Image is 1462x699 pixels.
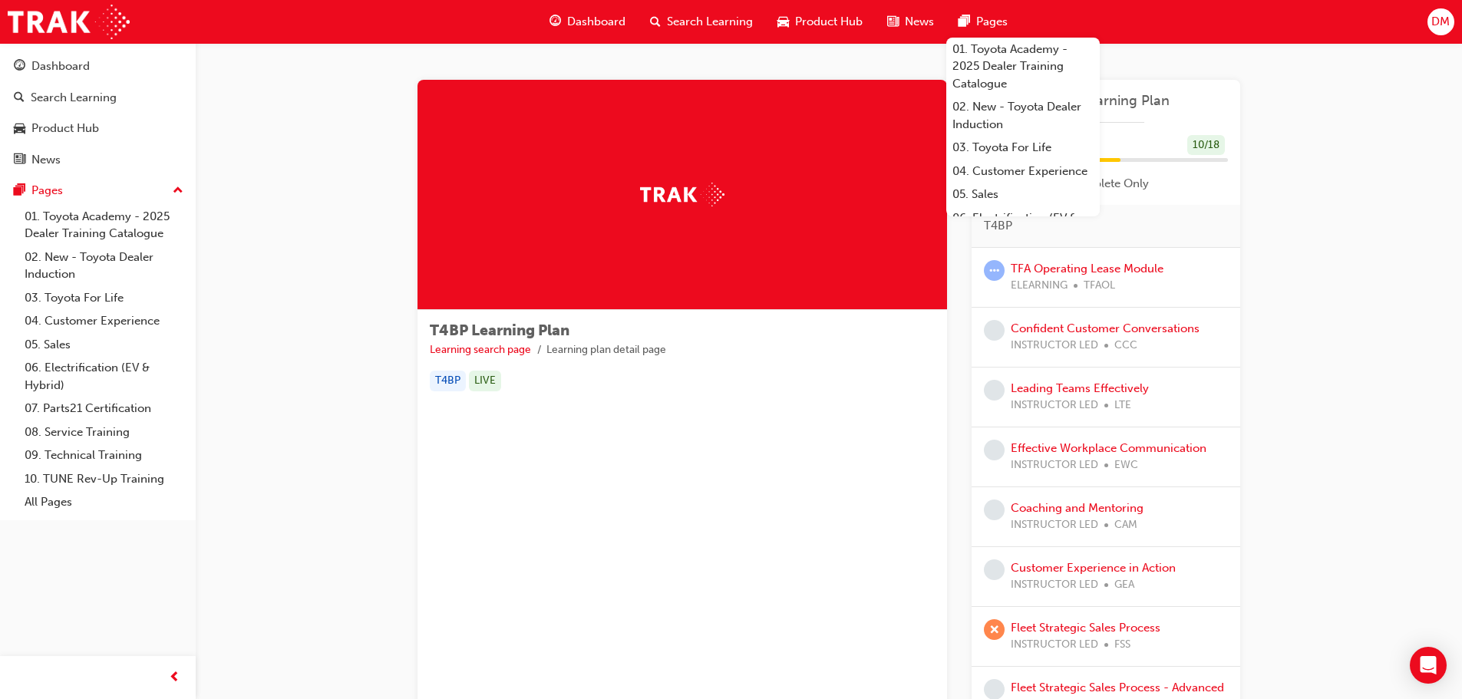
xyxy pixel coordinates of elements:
[946,95,1100,136] a: 02. New - Toyota Dealer Induction
[946,206,1100,247] a: 06. Electrification (EV & Hybrid)
[984,92,1228,110] a: T4BP Learning Plan
[1011,262,1163,275] a: TFA Operating Lease Module
[14,60,25,74] span: guage-icon
[31,120,99,137] div: Product Hub
[430,371,466,391] div: T4BP
[1114,576,1134,594] span: GEA
[1114,457,1138,474] span: EWC
[18,467,190,491] a: 10. TUNE Rev-Up Training
[14,91,25,105] span: search-icon
[946,160,1100,183] a: 04. Customer Experience
[1011,457,1098,474] span: INSTRUCTOR LED
[667,13,753,31] span: Search Learning
[765,6,875,38] a: car-iconProduct Hub
[984,380,1005,401] span: learningRecordVerb_NONE-icon
[946,183,1100,206] a: 05. Sales
[18,443,190,467] a: 09. Technical Training
[18,420,190,444] a: 08. Service Training
[1011,621,1160,635] a: Fleet Strategic Sales Process
[31,89,117,107] div: Search Learning
[1011,441,1206,455] a: Effective Workplace Communication
[984,619,1005,640] span: learningRecordVerb_ABSENT-icon
[1114,397,1131,414] span: LTE
[1187,135,1225,156] div: 10 / 18
[173,181,183,201] span: up-icon
[640,183,724,206] img: Trak
[549,12,561,31] span: guage-icon
[6,49,190,176] button: DashboardSearch LearningProduct HubNews
[6,114,190,143] a: Product Hub
[6,84,190,112] a: Search Learning
[1011,277,1068,295] span: ELEARNING
[1011,397,1098,414] span: INSTRUCTOR LED
[6,146,190,174] a: News
[546,341,666,359] li: Learning plan detail page
[14,184,25,198] span: pages-icon
[1011,636,1098,654] span: INSTRUCTOR LED
[946,38,1100,96] a: 01. Toyota Academy - 2025 Dealer Training Catalogue
[976,13,1008,31] span: Pages
[984,320,1005,341] span: learningRecordVerb_NONE-icon
[1114,337,1137,354] span: CCC
[31,58,90,75] div: Dashboard
[18,205,190,246] a: 01. Toyota Academy - 2025 Dealer Training Catalogue
[8,5,130,39] img: Trak
[18,309,190,333] a: 04. Customer Experience
[6,52,190,81] a: Dashboard
[984,559,1005,580] span: learningRecordVerb_NONE-icon
[905,13,934,31] span: News
[14,153,25,167] span: news-icon
[1410,647,1447,684] div: Open Intercom Messenger
[1011,561,1176,575] a: Customer Experience in Action
[18,333,190,357] a: 05. Sales
[1011,321,1200,335] a: Confident Customer Conversations
[469,371,501,391] div: LIVE
[946,136,1100,160] a: 03. Toyota For Life
[984,260,1005,281] span: learningRecordVerb_ATTEMPT-icon
[638,6,765,38] a: search-iconSearch Learning
[14,122,25,136] span: car-icon
[984,440,1005,460] span: learningRecordVerb_NONE-icon
[959,12,970,31] span: pages-icon
[650,12,661,31] span: search-icon
[18,286,190,310] a: 03. Toyota For Life
[1431,13,1450,31] span: DM
[1084,277,1115,295] span: TFAOL
[984,500,1005,520] span: learningRecordVerb_NONE-icon
[984,217,1012,235] span: T4BP
[430,321,569,339] span: T4BP Learning Plan
[6,176,190,205] button: Pages
[18,356,190,397] a: 06. Electrification (EV & Hybrid)
[1011,516,1098,534] span: INSTRUCTOR LED
[169,668,180,687] span: prev-icon
[1011,681,1224,694] a: Fleet Strategic Sales Process - Advanced
[887,12,899,31] span: news-icon
[18,490,190,514] a: All Pages
[795,13,863,31] span: Product Hub
[1011,337,1098,354] span: INSTRUCTOR LED
[31,182,63,199] div: Pages
[18,397,190,420] a: 07. Parts21 Certification
[1114,516,1137,534] span: CAM
[31,151,61,169] div: News
[18,246,190,286] a: 02. New - Toyota Dealer Induction
[1114,636,1130,654] span: FSS
[1427,8,1454,35] button: DM
[537,6,638,38] a: guage-iconDashboard
[567,13,625,31] span: Dashboard
[1011,501,1144,515] a: Coaching and Mentoring
[777,12,789,31] span: car-icon
[1011,576,1098,594] span: INSTRUCTOR LED
[946,6,1020,38] a: pages-iconPages
[1011,381,1149,395] a: Leading Teams Effectively
[875,6,946,38] a: news-iconNews
[430,343,531,356] a: Learning search page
